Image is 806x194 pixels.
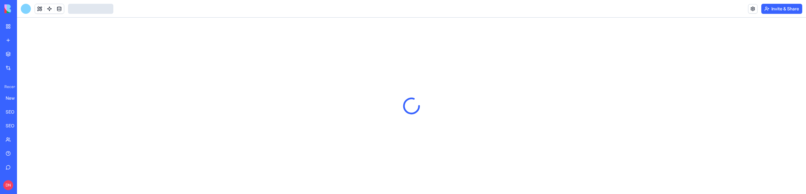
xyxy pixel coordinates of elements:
[4,4,43,13] img: logo
[761,4,802,14] button: Invite & Share
[2,106,27,118] a: SEO Keyword Research Pro
[6,123,23,129] div: SEO Keyword Research Pro
[6,95,23,101] div: New App
[2,84,15,89] span: Recent
[2,92,27,104] a: New App
[2,119,27,132] a: SEO Keyword Research Pro
[6,109,23,115] div: SEO Keyword Research Pro
[3,180,13,190] span: DN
